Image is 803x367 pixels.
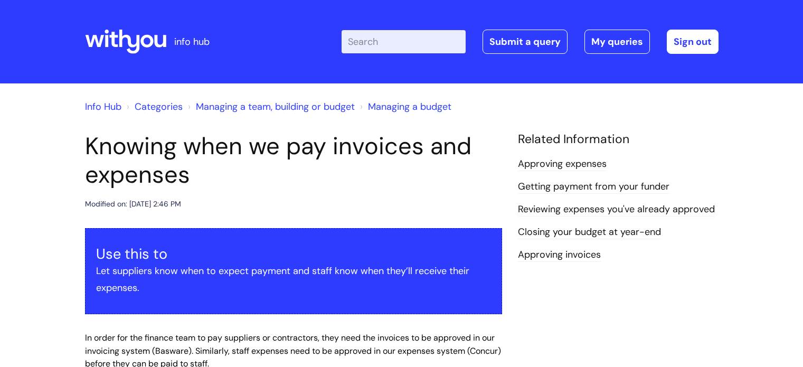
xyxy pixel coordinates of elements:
a: Getting payment from your funder [518,180,669,194]
h4: Related Information [518,132,719,147]
p: Let suppliers know when to expect payment and staff know when they’ll receive their expenses. [96,262,491,297]
p: info hub [174,33,210,50]
li: Managing a team, building or budget [185,98,355,115]
li: Solution home [124,98,183,115]
li: Managing a budget [357,98,451,115]
div: | - [342,30,719,54]
input: Search [342,30,466,53]
a: My queries [584,30,650,54]
a: Categories [135,100,183,113]
div: Modified on: [DATE] 2:46 PM [85,197,181,211]
a: Closing your budget at year-end [518,225,661,239]
h1: Knowing when we pay invoices and expenses [85,132,502,189]
a: Managing a budget [368,100,451,113]
a: Info Hub [85,100,121,113]
a: Reviewing expenses you've already approved [518,203,715,217]
a: Approving expenses [518,157,607,171]
a: Submit a query [483,30,568,54]
a: Approving invoices [518,248,601,262]
a: Sign out [667,30,719,54]
h3: Use this to [96,246,491,262]
a: Managing a team, building or budget [196,100,355,113]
